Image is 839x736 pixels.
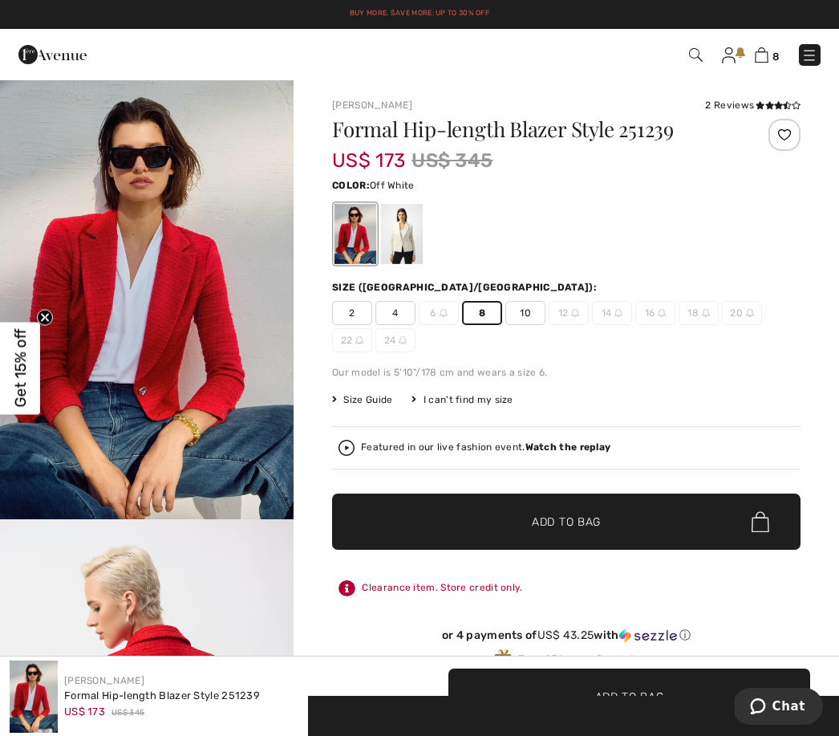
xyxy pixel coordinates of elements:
div: Radiant red [334,204,376,264]
div: I can't find my size [411,392,513,407]
span: 2 [332,301,372,325]
button: Add to Bag [332,494,800,550]
span: Color: [332,180,370,191]
span: 14 [592,301,632,325]
img: Avenue Rewards [494,649,512,670]
button: Close teaser [37,309,53,325]
span: Avenue Rewards [518,652,638,666]
span: 22 [332,328,372,352]
span: Add to Bag [595,688,664,705]
span: 8 [772,51,780,63]
span: 6 [419,301,459,325]
img: Watch the replay [338,440,355,456]
img: My Info [722,47,736,63]
img: Formal Hip-Length Blazer Style 251239 [10,661,58,733]
strong: Watch the replay [525,441,611,453]
div: Featured in our live fashion event. [361,442,610,453]
span: US$ 173 [64,706,105,718]
span: 8 [462,301,502,325]
span: 4 [375,301,415,325]
div: or 4 payments ofUS$ 43.25withSezzle Click to learn more about Sezzle [332,628,800,649]
img: ring-m.svg [702,309,710,317]
div: Size ([GEOGRAPHIC_DATA]/[GEOGRAPHIC_DATA]): [332,280,600,295]
div: 2 Reviews [705,98,800,112]
span: 12 [549,301,589,325]
iframe: Opens a widget where you can chat to one of our agents [735,688,823,728]
div: Formal Hip-length Blazer Style 251239 [64,688,260,704]
span: Size Guide [332,392,392,407]
img: ring-m.svg [355,336,363,344]
span: 18 [679,301,719,325]
div: Our model is 5'10"/178 cm and wears a size 6. [332,365,800,380]
img: ring-m.svg [658,309,666,317]
span: 16 [635,301,675,325]
span: US$ 345 [411,146,492,175]
span: US$ 173 [332,133,405,172]
a: 1ère Avenue [18,46,87,61]
span: US$ 345 [111,707,144,719]
a: Buy More. Save More: Up to 30% Off [350,9,489,17]
span: Get 15% off [11,329,30,408]
img: ring-m.svg [614,309,622,317]
a: [PERSON_NAME] [64,675,144,686]
img: Sezzle [619,628,677,643]
img: 1ère Avenue [18,39,87,71]
img: Shopping Bag [755,47,768,63]
span: US$ 43.25 [537,628,594,642]
a: [PERSON_NAME] [332,100,412,111]
h1: Formal Hip-length Blazer Style 251239 [332,119,723,140]
div: Clearance item. Store credit only. [332,574,800,603]
img: Search [689,48,703,62]
img: ring-m.svg [746,309,754,317]
span: 20 [722,301,762,325]
strong: Earn 25 [518,653,557,665]
img: ring-m.svg [399,336,407,344]
img: ring-m.svg [440,309,448,317]
span: Off White [370,180,415,191]
button: Add to Bag [448,669,810,725]
span: 10 [505,301,545,325]
img: Bag.svg [752,511,769,532]
span: Add to Bag [532,514,601,531]
img: ring-m.svg [571,309,579,317]
a: 8 [755,45,780,64]
div: Off White [381,204,423,264]
div: or 4 payments of with [332,628,800,643]
img: Menu [801,47,817,63]
span: 24 [375,328,415,352]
